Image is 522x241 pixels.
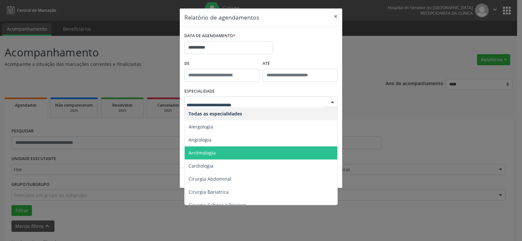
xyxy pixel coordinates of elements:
button: Close [329,8,342,24]
label: DATA DE AGENDAMENTO [184,31,236,41]
span: Arritmologia [189,150,216,156]
span: Todas as especialidades [189,111,242,117]
label: ESPECIALIDADE [184,86,215,97]
span: Angiologia [189,137,211,143]
h5: Relatório de agendamentos [184,13,259,22]
span: Cirurgia Bariatrica [189,189,229,195]
span: Cirurgia Abdominal [189,176,231,182]
label: ATÉ [263,59,338,69]
span: Cardiologia [189,163,213,169]
span: Alergologia [189,124,213,130]
span: Cirurgia Cabeça e Pescoço [189,202,246,208]
label: De [184,59,259,69]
